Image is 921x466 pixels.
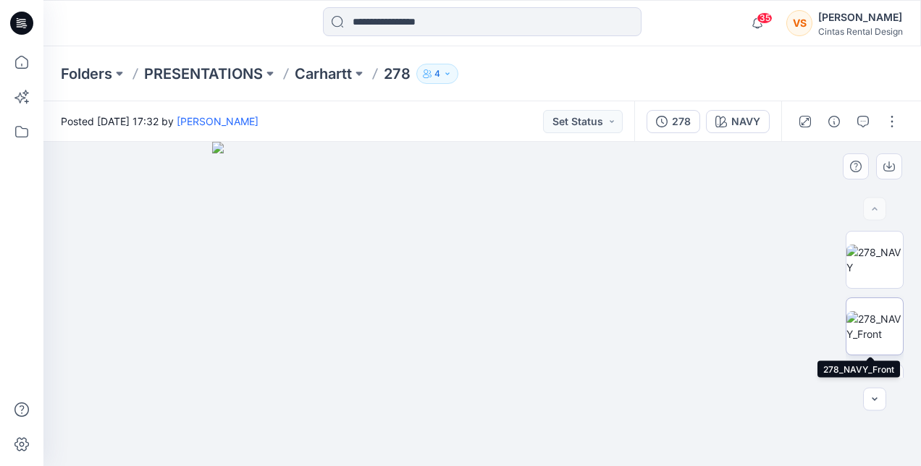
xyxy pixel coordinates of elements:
[295,64,352,84] a: Carhartt
[731,114,760,130] div: NAVY
[434,66,440,82] p: 4
[818,26,903,37] div: Cintas Rental Design
[757,12,773,24] span: 35
[144,64,263,84] a: PRESENTATIONS
[212,142,753,466] img: eyJhbGciOiJIUzI1NiIsImtpZCI6IjAiLCJzbHQiOiJzZXMiLCJ0eXAiOiJKV1QifQ.eyJkYXRhIjp7InR5cGUiOiJzdG9yYW...
[61,64,112,84] a: Folders
[177,115,258,127] a: [PERSON_NAME]
[416,64,458,84] button: 4
[846,311,903,342] img: 278_NAVY_Front
[647,110,700,133] button: 278
[384,64,411,84] p: 278
[818,9,903,26] div: [PERSON_NAME]
[823,110,846,133] button: Details
[846,245,903,275] img: 278_NAVY
[786,10,812,36] div: VS
[672,114,691,130] div: 278
[61,114,258,129] span: Posted [DATE] 17:32 by
[706,110,770,133] button: NAVY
